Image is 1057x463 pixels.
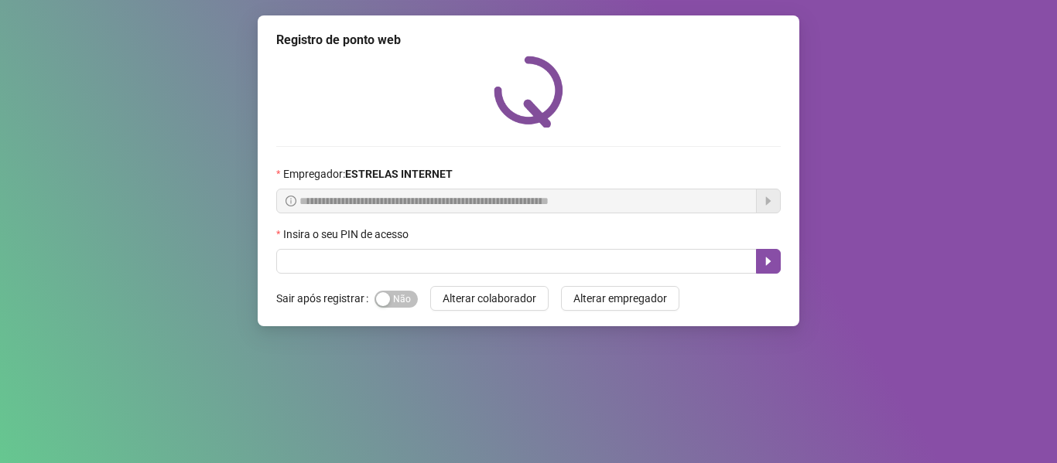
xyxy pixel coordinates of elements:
[283,165,453,182] span: Empregador :
[286,196,296,206] span: info-circle
[276,226,419,243] label: Insira o seu PIN de acesso
[561,286,679,311] button: Alterar empregador
[345,168,453,180] strong: ESTRELAS INTERNET
[573,290,667,307] span: Alterar empregador
[443,290,536,307] span: Alterar colaborador
[276,31,781,49] div: Registro de ponto web
[762,255,775,267] span: caret-right
[276,286,375,311] label: Sair após registrar
[494,56,563,128] img: QRPoint
[430,286,549,311] button: Alterar colaborador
